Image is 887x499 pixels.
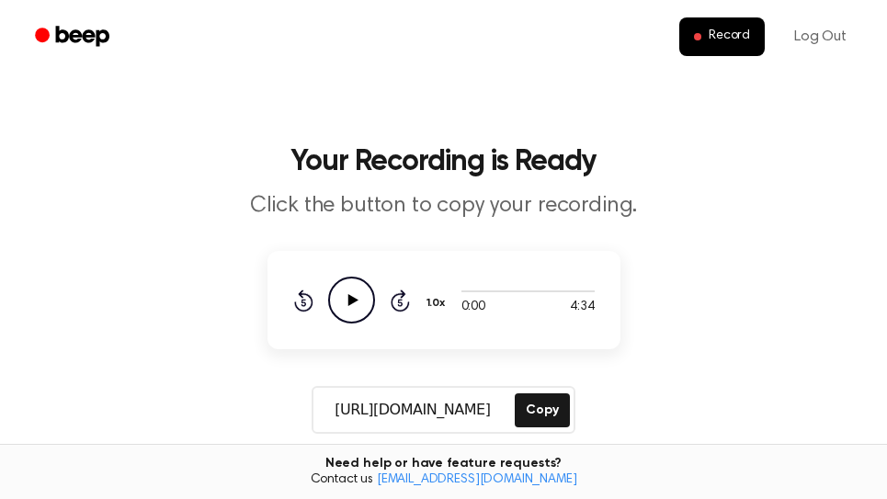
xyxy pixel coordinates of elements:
[679,17,765,56] button: Record
[461,298,485,317] span: 0:00
[776,15,865,59] a: Log Out
[425,288,452,319] button: 1.0x
[709,28,750,45] span: Record
[570,298,594,317] span: 4:34
[91,191,797,221] p: Click the button to copy your recording.
[377,473,577,486] a: [EMAIL_ADDRESS][DOMAIN_NAME]
[515,393,569,427] button: Copy
[22,19,126,55] a: Beep
[22,147,865,176] h1: Your Recording is Ready
[11,472,876,489] span: Contact us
